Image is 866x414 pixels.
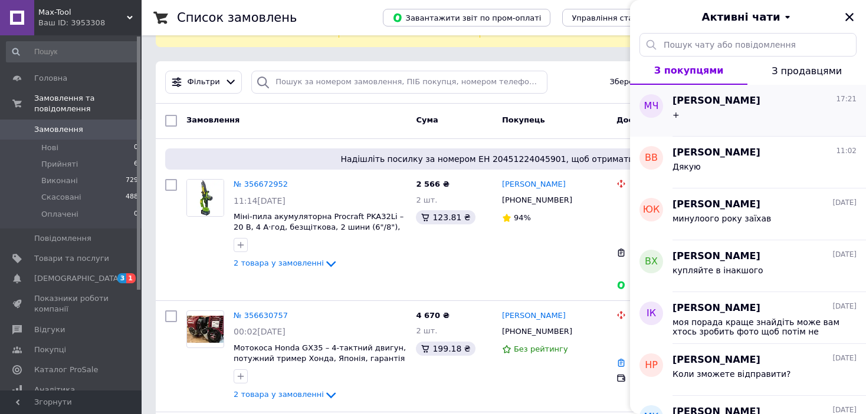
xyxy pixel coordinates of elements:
a: [PERSON_NAME] [502,179,566,190]
span: купляйте в інакшого [673,266,763,275]
span: [DATE] [832,250,857,260]
span: [PERSON_NAME] [673,302,760,315]
span: Головна [34,73,67,84]
span: 11:02 [836,146,857,156]
div: Ваш ID: 3953308 [38,18,142,28]
span: юк [643,203,660,217]
button: Активні чати [663,9,833,25]
button: юк[PERSON_NAME][DATE]минулоого року заїхав [630,188,866,240]
span: ВВ [645,151,658,165]
input: Пошук за номером замовлення, ПІБ покупця, номером телефону, Email, номером накладної [251,71,547,94]
a: 2 товара у замовленні [234,259,338,267]
span: Коли зможете відправити? [673,369,791,379]
div: [PHONE_NUMBER] [500,193,575,208]
span: [PERSON_NAME] [673,146,760,160]
span: Надішліть посилку за номером ЕН 20451224045901, щоб отримати оплату [170,153,838,165]
button: ІК[PERSON_NAME][DATE]моя порада краще знайдіть може вам хтось зробить фото щоб потім не було непо... [630,292,866,344]
a: Фото товару [186,179,224,217]
span: Доставка та оплата [616,115,704,124]
span: 2 товара у замовленні [234,259,324,268]
span: Покупець [502,115,545,124]
span: ВХ [645,255,658,269]
span: Повідомлення [34,233,91,244]
button: МЧ[PERSON_NAME]17:21+ [630,85,866,137]
span: 17:21 [836,94,857,104]
button: З покупцями [630,57,747,85]
button: З продавцями [747,57,866,85]
img: Фото товару [187,180,224,216]
a: Міні-пила акумуляторна Procraft PKA32Li – 20 В, 4 А·год, безщіткова, 2 шини (6"/8"), кейс, гарант... [234,212,404,243]
span: Оплачені [41,209,78,220]
a: № 356630757 [234,311,288,320]
span: Товари та послуги [34,253,109,264]
span: Виконані [41,175,78,186]
span: [PERSON_NAME] [673,250,760,263]
span: Каталог ProSale [34,365,98,375]
span: Max-Tool [38,7,127,18]
span: 6 [134,159,138,170]
span: З покупцями [654,65,724,76]
span: Замовлення та повідомлення [34,93,142,114]
span: [PERSON_NAME] [673,353,760,367]
div: [PHONE_NUMBER] [500,324,575,339]
button: ВХ[PERSON_NAME][DATE]купляйте в інакшого [630,240,866,292]
span: 3 [117,273,127,283]
span: Прийняті [41,159,78,170]
span: Скасовані [41,192,81,203]
span: Активні чати [701,9,780,25]
span: минулоого року заїхав [673,214,771,223]
span: 2 шт. [416,196,437,204]
a: Мотокоса Honda GX35 – 4-тактний двигун, потужний тример Хонда, Японія, гарантія 36 міс [234,343,406,374]
input: Пошук чату або повідомлення [639,33,857,57]
h1: Список замовлень [177,11,297,25]
span: Дякую [673,162,701,171]
span: [PERSON_NAME] [673,94,760,108]
a: № 356672952 [234,180,288,188]
span: [DATE] [832,198,857,208]
a: 2 товара у замовленні [234,390,338,399]
span: 488 [126,192,138,203]
span: 11:14[DATE] [234,196,286,206]
img: Фото товару [187,316,224,343]
span: 94% [514,213,531,222]
span: Без рейтингу [514,345,568,353]
button: Завантажити звіт по пром-оплаті [383,9,550,27]
span: 2 шт. [416,326,437,335]
span: + [673,110,680,120]
span: 00:02[DATE] [234,327,286,336]
button: ВВ[PERSON_NAME]11:02Дякую [630,137,866,188]
span: [DEMOGRAPHIC_DATA] [34,273,122,284]
span: [DATE] [832,353,857,363]
span: 2 товара у замовленні [234,390,324,399]
span: Завантажити звіт по пром-оплаті [392,12,541,23]
a: Фото товару [186,310,224,348]
button: НР[PERSON_NAME][DATE]Коли зможете відправити? [630,344,866,396]
span: Аналітика [34,385,75,395]
span: Відгуки [34,324,65,335]
div: 123.81 ₴ [416,210,475,224]
button: Закрити [842,10,857,24]
a: [PERSON_NAME] [502,310,566,322]
span: моя порада краще знайдіть може вам хтось зробить фото щоб потім не було непорозумінь [673,317,840,336]
input: Пошук [6,41,139,62]
span: 2 566 ₴ [416,180,449,188]
span: Замовлення [186,115,240,124]
span: Збережені фільтри: [609,77,690,88]
button: Управління статусами [562,9,671,27]
span: З продавцями [772,65,842,77]
span: [PERSON_NAME] [673,198,760,211]
span: Нові [41,143,58,153]
span: Покупці [34,345,66,355]
span: Управління статусами [572,14,662,22]
span: 4 670 ₴ [416,311,449,320]
span: Cума [416,115,438,124]
span: 0 [134,143,138,153]
div: 199.18 ₴ [416,342,475,356]
span: 0 [134,209,138,220]
span: 1 [126,273,136,283]
span: МЧ [644,100,659,113]
span: НР [645,359,658,372]
span: Показники роботи компанії [34,293,109,314]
